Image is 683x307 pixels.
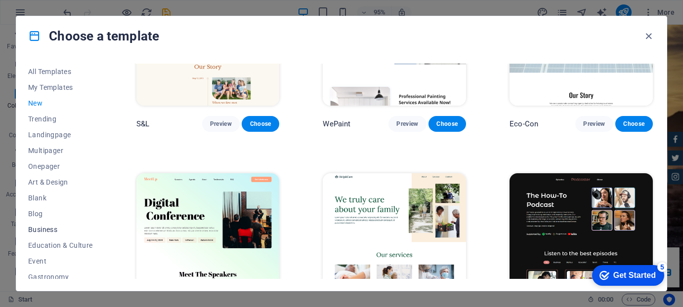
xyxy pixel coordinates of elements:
span: Event [28,257,93,265]
p: WePaint [323,119,350,129]
span: Choose [436,120,458,128]
span: Landingpage [28,131,93,139]
button: Art & Design [28,174,93,190]
button: Event [28,253,93,269]
div: 5 [73,2,83,12]
span: Blog [28,210,93,218]
button: Education & Culture [28,237,93,253]
button: Choose [242,116,279,132]
span: Art & Design [28,178,93,186]
button: Multipager [28,143,93,158]
span: Gastronomy [28,273,93,281]
img: Help & Care [323,173,466,305]
button: Blog [28,206,93,222]
button: Preview [575,116,613,132]
button: Choose [428,116,466,132]
span: Choose [250,120,271,128]
span: Onepager [28,162,93,170]
span: Preview [583,120,605,128]
span: Preview [396,120,418,128]
div: Get Started [29,11,72,20]
span: My Templates [28,83,93,91]
span: Preview [210,120,232,128]
button: 1 [23,270,29,276]
button: Onepager [28,158,93,174]
button: New [28,95,93,111]
button: Preview [202,116,240,132]
button: Landingpage [28,127,93,143]
div: Get Started 5 items remaining, 0% complete [8,5,80,26]
span: Education & Culture [28,241,93,249]
img: MeetUp [136,173,280,305]
button: Business [28,222,93,237]
button: Gastronomy [28,269,93,285]
button: All Templates [28,64,93,79]
p: Eco-Con [510,119,538,129]
span: Blank [28,194,93,202]
button: Blank [28,190,93,206]
span: Trending [28,115,93,123]
span: New [28,99,93,107]
button: Trending [28,111,93,127]
button: Preview [388,116,426,132]
img: Podcaster [510,173,653,305]
h4: Choose a template [28,28,159,44]
span: All Templates [28,68,93,76]
span: Multipager [28,147,93,154]
p: S&L [136,119,149,129]
button: Choose [615,116,653,132]
button: My Templates [28,79,93,95]
span: Business [28,226,93,233]
span: Choose [623,120,645,128]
